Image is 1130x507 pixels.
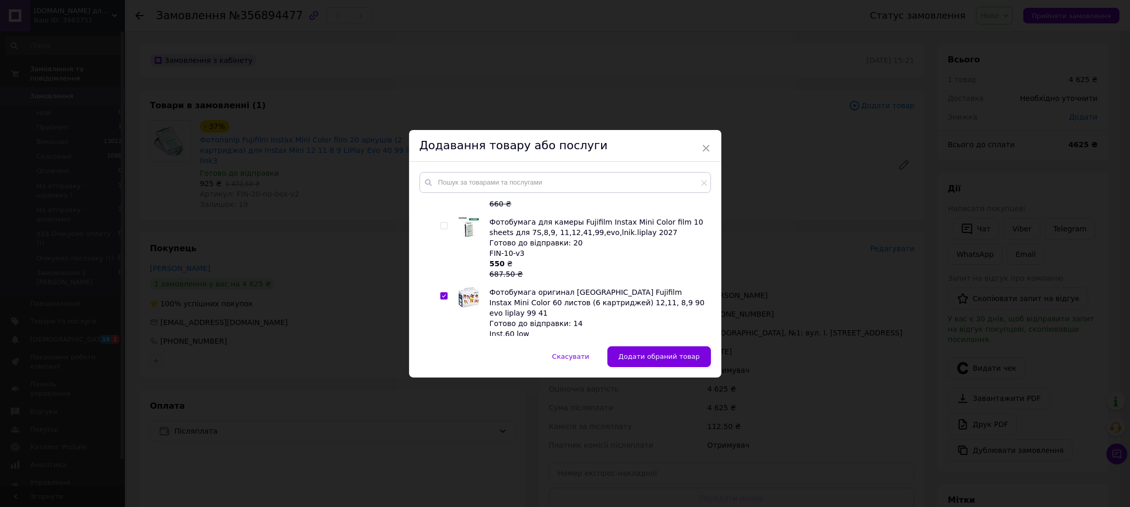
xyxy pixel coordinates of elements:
[459,217,479,238] img: Фотобумага для камеры Fujifilm Instax Mini Color film 10 sheets для 7S,8,9, 11,12,41,99,evo,lnik....
[490,258,705,279] div: ₴
[490,270,523,278] span: 687.50 ₴
[490,188,705,209] div: ₴
[490,238,705,248] div: Готово до відправки: 20
[420,172,711,193] input: Пошук за товарами та послугами
[618,353,700,360] span: Додати обраний товар
[541,346,600,367] button: Скасувати
[490,249,525,257] span: FIN-10-v3
[409,130,721,162] div: Додавання товару або послуги
[459,287,479,308] img: Фотобумага оригинал Япония Fujifilm Instax Mini Color 60 листов (6 картриджей) 12,11, 8,9 90 evo ...
[490,288,705,317] span: Фотобумага оригинал [GEOGRAPHIC_DATA] Fujifilm Instax Mini Color 60 листов (6 картриджей) 12,11, ...
[607,346,710,367] button: Додати обраний товар
[490,259,505,268] b: 550
[490,330,529,338] span: Inst.60 low
[490,218,704,237] span: Фотобумага для камеры Fujifilm Instax Mini Color film 10 sheets для 7S,8,9, 11,12,41,99,evo,lnik....
[490,318,705,329] div: Готово до відправки: 14
[552,353,589,360] span: Скасувати
[490,200,512,208] span: 660 ₴
[702,139,711,157] span: ×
